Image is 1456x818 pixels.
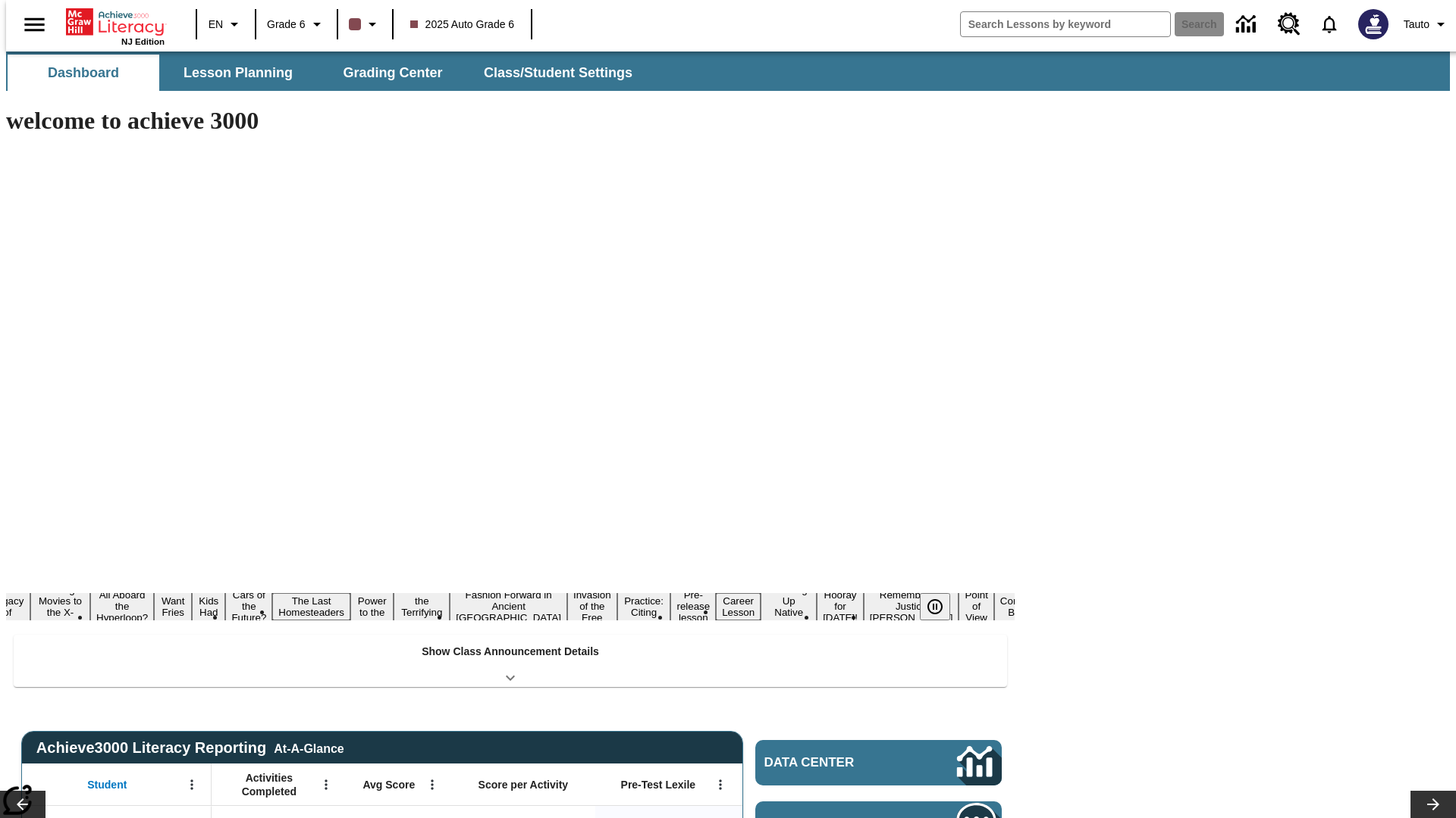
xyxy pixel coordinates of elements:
button: Slide 10 Fashion Forward in Ancient Rome [450,587,567,626]
button: Slide 2 Taking Movies to the X-Dimension [30,582,90,632]
a: Data Center [1227,4,1269,45]
div: Pause [920,593,965,620]
button: Slide 4 Do You Want Fries With That? [154,570,192,643]
div: Show Class Announcement Details [14,635,1007,687]
p: Show Class Announcement Details [422,644,599,660]
button: Open Menu [709,773,732,796]
span: NJ Edition [121,37,165,46]
img: Avatar [1358,9,1389,39]
button: Slide 14 Career Lesson [716,593,761,620]
span: Grade 6 [267,17,306,33]
button: Lesson carousel, Next [1410,791,1456,818]
button: Dashboard [8,55,159,91]
button: Class/Student Settings [472,55,645,91]
span: EN [209,17,223,33]
button: Slide 3 All Aboard the Hyperloop? [90,587,154,626]
button: Slide 7 The Last Homesteaders [272,593,350,620]
button: Profile/Settings [1398,11,1456,38]
button: Slide 12 Mixed Practice: Citing Evidence [617,582,671,632]
span: Activities Completed [219,771,319,798]
button: Class color is dark brown. Change class color [343,11,388,38]
button: Grading Center [317,55,469,91]
button: Select a new avatar [1349,5,1398,44]
span: Student [87,778,127,791]
button: Slide 19 The Constitution's Balancing Act [994,582,1067,632]
div: SubNavbar [6,52,1450,91]
a: Resource Center, Will open in new tab [1269,4,1310,45]
button: Slide 18 Point of View [959,587,993,626]
button: Open Menu [315,773,337,796]
button: Lesson Planning [162,55,314,91]
div: Home [66,5,165,46]
button: Slide 13 Pre-release lesson [670,587,716,626]
h1: welcome to achieve 3000 [6,107,1015,135]
span: Score per Activity [479,778,569,791]
div: At-A-Glance [274,739,344,756]
button: Slide 17 Remembering Justice O'Connor [864,587,959,626]
button: Open Menu [421,773,444,796]
button: Slide 9 Attack of the Terrifying Tomatoes [394,582,450,632]
span: Avg Score [362,778,415,791]
span: 2025 Auto Grade 6 [410,17,515,33]
div: SubNavbar [6,55,646,91]
span: Achieve3000 Literacy Reporting [36,739,344,757]
button: Language: EN, Select a language [202,11,250,38]
button: Slide 8 Solar Power to the People [350,582,394,632]
button: Pause [920,593,950,620]
a: Home [66,7,165,37]
span: Pre-Test Lexile [621,778,696,791]
a: Data Center [755,740,1002,785]
span: Data Center [764,755,906,770]
button: Open Menu [180,773,203,796]
input: search field [961,12,1170,36]
button: Grade: Grade 6, Select a grade [261,11,332,38]
button: Slide 15 Cooking Up Native Traditions [761,582,817,632]
button: Slide 16 Hooray for Constitution Day! [817,587,864,626]
button: Slide 6 Cars of the Future? [225,587,272,626]
button: Slide 5 Dirty Jobs Kids Had To Do [192,570,225,643]
span: Tauto [1404,17,1429,33]
button: Slide 11 The Invasion of the Free CD [567,576,617,637]
a: Notifications [1310,5,1349,44]
button: Open side menu [12,2,57,47]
